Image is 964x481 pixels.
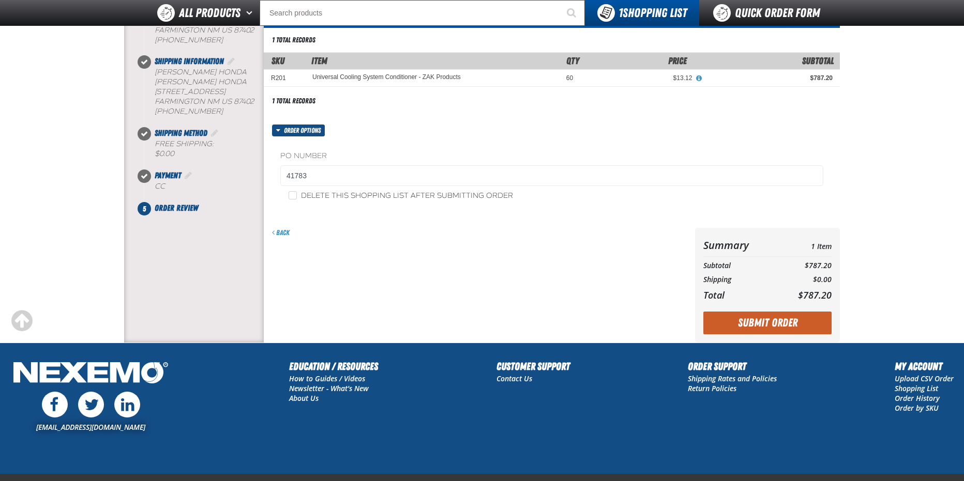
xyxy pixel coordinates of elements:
span: FARMINGTON [155,97,205,106]
a: Back [272,228,290,237]
td: $787.20 [777,259,832,273]
label: PO Number [280,151,823,161]
span: Price [668,55,687,66]
button: View All Prices for Universal Cooling System Conditioner - ZAK Products [692,74,705,83]
button: Order options [272,125,325,136]
button: Submit Order [703,312,832,334]
h2: My Account [895,359,954,374]
a: SKU [272,55,284,66]
span: Order options [284,125,325,136]
a: About Us [289,393,319,403]
span: 5 [138,202,151,215]
a: Upload CSV Order [895,374,954,383]
li: Payment. Step 4 of 5. Completed [144,169,264,202]
a: Shopping List [895,383,938,393]
a: Shipping Rates and Policies [688,374,777,383]
a: Edit Payment [183,170,193,180]
span: Payment [155,170,181,180]
div: Scroll to the top [10,309,33,332]
a: Edit Shipping Information [226,56,236,66]
span: NM [207,97,219,106]
span: US [221,97,232,106]
div: 1 total records [272,96,315,106]
span: Item [311,55,327,66]
bdo: [PHONE_NUMBER] [155,107,223,116]
b: [PERSON_NAME] Honda [155,68,247,76]
div: 1 total records [272,35,315,45]
td: $0.00 [777,273,832,287]
th: Summary [703,236,777,254]
div: $13.12 [588,74,692,82]
span: Order Review [155,203,198,213]
span: [STREET_ADDRESS] [155,87,225,96]
span: $787.20 [798,289,832,301]
span: 60 [566,74,573,82]
a: Newsletter - What's New [289,383,369,393]
div: CC [155,182,264,192]
li: Order Review. Step 5 of 5. Not Completed [144,202,264,214]
strong: 1 [619,6,623,20]
input: Delete this shopping list after submitting order [289,191,297,199]
span: NM [207,26,219,35]
a: How to Guides / Videos [289,374,365,383]
li: Shipping Method. Step 3 of 5. Completed [144,127,264,169]
bdo: 87402 [234,26,254,35]
strong: $0.00 [155,149,174,158]
a: Order History [895,393,940,403]
th: Total [703,287,777,303]
a: Universal Cooling System Conditioner - ZAK Products [312,74,461,81]
a: Contact Us [496,374,532,383]
span: FARMINGTON [155,26,205,35]
bdo: 87402 [234,97,254,106]
bdo: [PHONE_NUMBER] [155,36,223,44]
label: Delete this shopping list after submitting order [289,191,513,201]
span: Shipping Method [155,128,207,138]
h2: Education / Resources [289,359,378,374]
h2: Order Support [688,359,777,374]
th: Shipping [703,273,777,287]
a: Edit Shipping Method [209,128,220,138]
span: [PERSON_NAME] Honda [155,77,247,86]
img: Nexemo Logo [10,359,171,389]
td: 1 Item [777,236,832,254]
a: Order by SKU [895,403,939,413]
div: $787.20 [706,74,833,82]
td: R201 [264,70,305,87]
span: All Products [179,4,240,22]
li: Shipping Information. Step 2 of 5. Completed [144,55,264,127]
h2: Customer Support [496,359,570,374]
a: [EMAIL_ADDRESS][DOMAIN_NAME] [36,422,145,432]
span: Qty [566,55,579,66]
span: US [221,26,232,35]
th: Subtotal [703,259,777,273]
a: Return Policies [688,383,736,393]
div: Free Shipping: [155,139,264,159]
span: Shipping Information [155,56,224,66]
span: Subtotal [802,55,834,66]
span: Shopping List [619,6,687,20]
